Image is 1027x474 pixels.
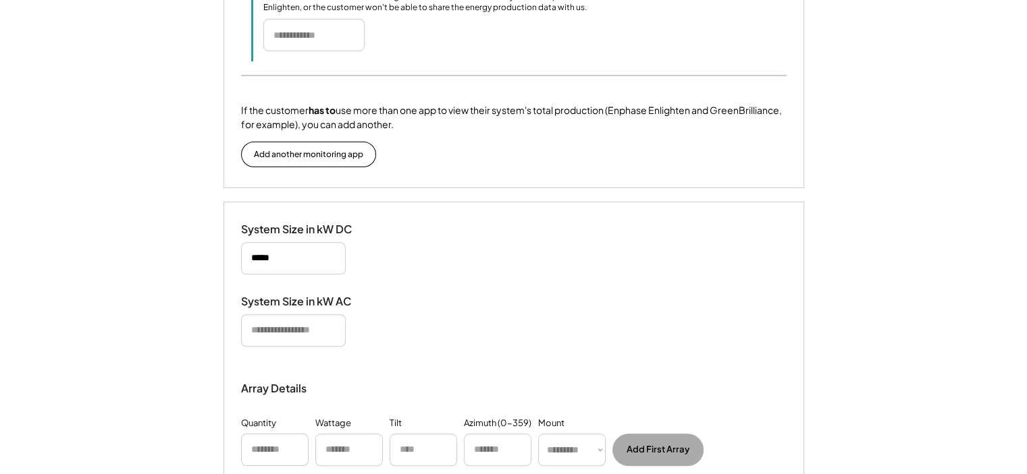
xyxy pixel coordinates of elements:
[309,104,336,116] strong: has to
[538,417,564,430] div: Mount
[241,142,376,167] button: Add another monitoring app
[612,434,704,466] button: Add First Array
[241,380,309,396] div: Array Details
[241,295,376,309] div: System Size in kW AC
[241,417,276,430] div: Quantity
[315,417,351,430] div: Wattage
[464,417,531,430] div: Azimuth (0-359)
[241,223,376,237] div: System Size in kW DC
[241,103,787,131] div: If the customer use more than one app to view their system's total production (Enphase Enlighten ...
[390,417,402,430] div: Tilt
